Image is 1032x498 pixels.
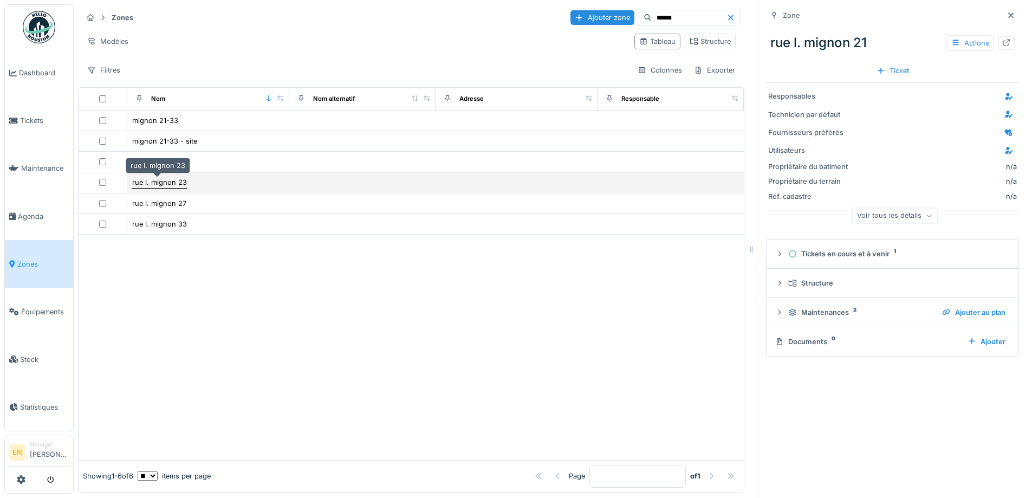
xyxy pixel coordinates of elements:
[5,335,73,383] a: Stock
[872,63,913,78] div: Ticket
[132,136,197,146] div: mignon 21-33 - site
[21,163,69,173] span: Maintenance
[5,97,73,145] a: Tickets
[768,127,849,138] div: Fournisseurs préférés
[9,444,25,461] li: EN
[852,208,937,224] div: Voir tous les détails
[459,94,484,104] div: Adresse
[5,49,73,97] a: Dashboard
[689,62,740,78] div: Exporter
[107,12,138,23] strong: Zones
[5,192,73,240] a: Agenda
[768,145,849,156] div: Utilisateurs
[621,94,659,104] div: Responsable
[783,10,800,21] div: Zone
[5,240,73,288] a: Zones
[313,94,355,104] div: Nom alternatif
[83,471,133,481] div: Showing 1 - 6 of 6
[963,334,1010,349] div: Ajouter
[132,219,187,229] div: rue l. mignon 33
[5,288,73,335] a: Équipements
[20,354,69,365] span: Stock
[17,259,69,269] span: Zones
[20,115,69,126] span: Tickets
[768,109,849,120] div: Technicien par défaut
[138,471,211,481] div: items per page
[18,211,69,222] span: Agenda
[20,402,69,412] span: Statistiques
[768,191,849,202] div: Réf. cadastre
[771,302,1014,322] summary: Maintenances2Ajouter au plan
[1006,161,1017,172] div: n/a
[768,161,849,172] div: Propriétaire du batiment
[788,307,933,318] div: Maintenances
[633,62,687,78] div: Colonnes
[5,145,73,192] a: Maintenance
[151,94,165,104] div: Nom
[766,29,1019,57] div: rue l. mignon 21
[771,244,1014,264] summary: Tickets en cours et à venir1
[132,157,185,167] div: rue l. mignon 21
[82,34,133,49] div: Modèles
[23,11,55,43] img: Badge_color-CXgf-gQk.svg
[639,36,676,47] div: Tableau
[9,441,69,467] a: EN Manager[PERSON_NAME]
[854,191,1017,202] div: n/a
[946,35,994,51] div: Actions
[126,158,190,173] div: rue l. mignon 23
[690,471,700,481] strong: of 1
[569,471,585,481] div: Page
[30,441,69,449] div: Manager
[132,198,186,209] div: rue l. mignon 27
[82,62,125,78] div: Filtres
[775,337,959,347] div: Documents
[771,332,1014,352] summary: Documents0Ajouter
[854,176,1017,186] div: n/a
[19,68,69,78] span: Dashboard
[788,278,1005,288] div: Structure
[690,36,731,47] div: Structure
[570,10,634,25] div: Ajouter zone
[132,115,178,126] div: mignon 21-33
[788,249,1005,259] div: Tickets en cours et à venir
[768,176,849,186] div: Propriétaire du terrain
[132,177,187,187] div: rue l. mignon 23
[768,91,849,101] div: Responsables
[30,441,69,464] li: [PERSON_NAME]
[938,305,1010,320] div: Ajouter au plan
[771,273,1014,293] summary: Structure
[5,383,73,431] a: Statistiques
[21,307,69,317] span: Équipements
